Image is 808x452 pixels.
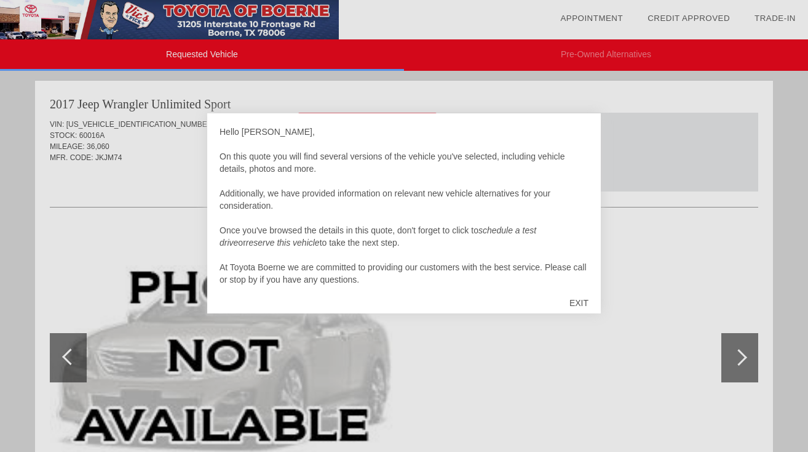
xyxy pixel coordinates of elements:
a: Trade-In [755,14,796,23]
a: Credit Approved [648,14,730,23]
div: EXIT [557,285,601,321]
em: schedule a test drive [220,225,536,248]
div: Hello [PERSON_NAME], On this quote you will find several versions of the vehicle you've selected,... [220,126,588,286]
a: Appointment [560,14,623,23]
em: reserve this vehicle [246,238,320,248]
